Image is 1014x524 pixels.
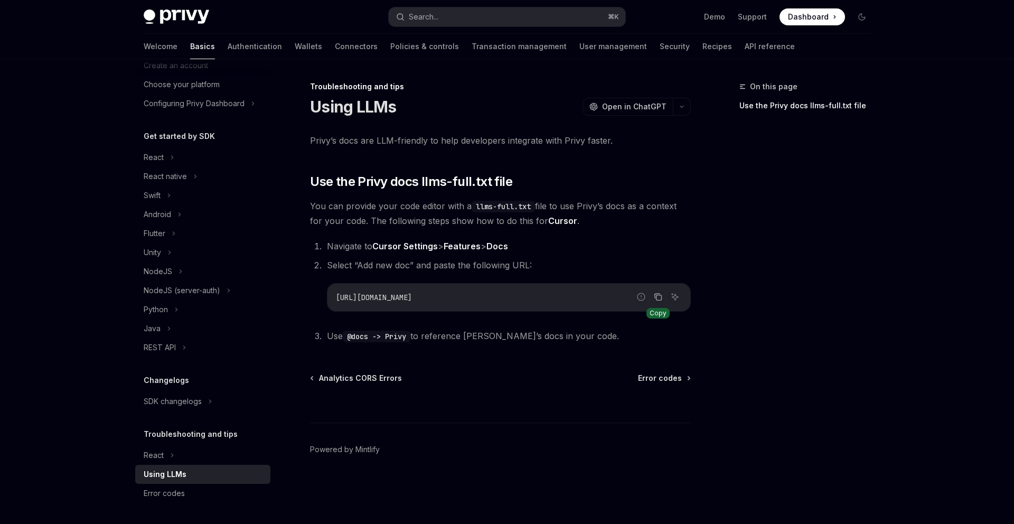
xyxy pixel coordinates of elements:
a: Wallets [295,34,322,59]
button: NodeJS (server-auth) [135,281,270,300]
div: Java [144,322,161,335]
span: Open in ChatGPT [602,101,666,112]
strong: Docs [486,241,508,251]
div: Flutter [144,227,165,240]
button: Copy the contents from the code block [651,290,665,304]
div: Unity [144,246,161,259]
div: Using LLMs [144,468,186,481]
a: Powered by Mintlify [310,444,380,455]
button: Java [135,319,270,338]
span: Use the Privy docs llms-full.txt file [310,173,512,190]
a: Transaction management [472,34,567,59]
a: Connectors [335,34,378,59]
div: React [144,151,164,164]
a: Recipes [702,34,732,59]
a: Error codes [135,484,270,503]
button: NodeJS [135,262,270,281]
div: REST API [144,341,176,354]
div: Copy [646,308,670,319]
span: Dashboard [788,12,829,22]
button: Unity [135,243,270,262]
div: Choose your platform [144,78,220,91]
h5: Troubleshooting and tips [144,428,238,441]
button: Open in ChatGPT [583,98,673,116]
h5: Get started by SDK [144,130,215,143]
code: @docs -> Privy [343,331,410,342]
a: Support [738,12,767,22]
span: ⌘ K [608,13,619,21]
div: Python [144,303,168,316]
button: Flutter [135,224,270,243]
h1: Using LLMs [310,97,397,116]
div: Troubleshooting and tips [310,81,691,92]
a: Analytics CORS Errors [311,373,402,383]
span: Analytics CORS Errors [319,373,402,383]
button: Toggle dark mode [853,8,870,25]
code: llms-full.txt [472,201,535,212]
button: Ask AI [668,290,682,304]
button: Report incorrect code [634,290,648,304]
a: Error codes [638,373,690,383]
a: Choose your platform [135,75,270,94]
span: Navigate to > > [327,241,508,251]
button: React native [135,167,270,186]
span: Select “Add new doc” and paste the following URL: [327,260,532,270]
button: REST API [135,338,270,357]
div: Swift [144,189,161,202]
div: Error codes [144,487,185,500]
a: API reference [745,34,795,59]
button: Search...⌘K [389,7,625,26]
button: React [135,148,270,167]
div: NodeJS [144,265,172,278]
a: Use the Privy docs llms-full.txt file [739,97,879,114]
div: Configuring Privy Dashboard [144,97,245,110]
a: User management [579,34,647,59]
img: dark logo [144,10,209,24]
button: Swift [135,186,270,205]
button: SDK changelogs [135,392,270,411]
div: Search... [409,11,438,23]
div: NodeJS (server-auth) [144,284,220,297]
a: Cursor [548,216,577,227]
div: React native [144,170,187,183]
h5: Changelogs [144,374,189,387]
div: Android [144,208,171,221]
a: Security [660,34,690,59]
strong: Cursor Settings [372,241,438,251]
button: Configuring Privy Dashboard [135,94,270,113]
a: Policies & controls [390,34,459,59]
span: Privy’s docs are LLM-friendly to help developers integrate with Privy faster. [310,133,691,148]
button: React [135,446,270,465]
span: [URL][DOMAIN_NAME] [336,293,412,302]
span: Use to reference [PERSON_NAME]’s docs in your code. [327,331,619,341]
a: Demo [704,12,725,22]
a: Welcome [144,34,177,59]
span: You can provide your code editor with a file to use Privy’s docs as a context for your code. The ... [310,199,691,228]
a: Using LLMs [135,465,270,484]
span: Error codes [638,373,682,383]
strong: Features [444,241,481,251]
a: Dashboard [780,8,845,25]
button: Python [135,300,270,319]
div: React [144,449,164,462]
a: Authentication [228,34,282,59]
a: Basics [190,34,215,59]
div: SDK changelogs [144,395,202,408]
button: Android [135,205,270,224]
span: On this page [750,80,797,93]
